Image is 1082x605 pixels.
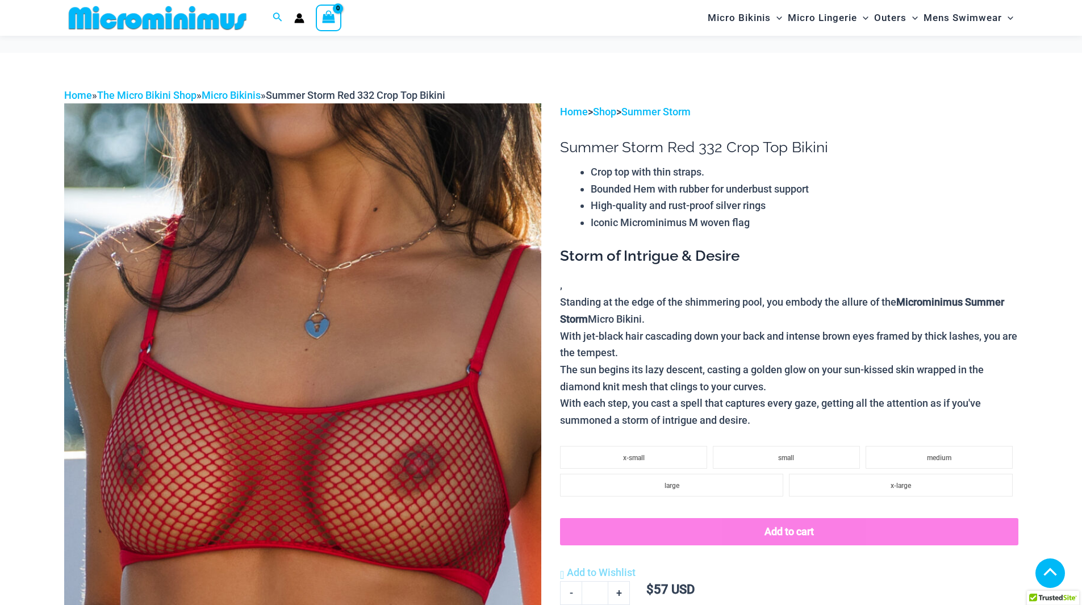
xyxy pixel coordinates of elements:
button: Add to cart [560,518,1018,545]
span: Micro Lingerie [788,3,857,32]
li: Bounded Hem with rubber for underbust support [591,181,1018,198]
p: Standing at the edge of the shimmering pool, you embody the allure of the Micro Bikini. With jet-... [560,294,1018,429]
p: > > [560,103,1018,120]
li: Iconic Microminimus M woven flag [591,214,1018,231]
a: + [608,581,630,605]
li: small [713,446,860,469]
span: large [665,482,679,490]
span: Menu Toggle [906,3,918,32]
span: Menu Toggle [857,3,868,32]
h3: Storm of Intrigue & Desire [560,247,1018,266]
span: x-small [623,454,645,462]
a: Mens SwimwearMenu ToggleMenu Toggle [921,3,1016,32]
span: » » » [64,89,445,101]
span: Menu Toggle [1002,3,1013,32]
b: Microminimus Summer Storm [560,296,1004,325]
span: x-large [891,482,911,490]
span: Menu Toggle [771,3,782,32]
bdi: 57 USD [646,582,695,596]
li: Crop top with thin straps. [591,164,1018,181]
a: View Shopping Cart, empty [316,5,342,31]
span: Micro Bikinis [708,3,771,32]
a: Home [560,106,588,118]
a: Home [64,89,92,101]
a: Summer Storm [621,106,691,118]
a: OutersMenu ToggleMenu Toggle [871,3,921,32]
li: High-quality and rust-proof silver rings [591,197,1018,214]
a: Account icon link [294,13,304,23]
h1: Summer Storm Red 332 Crop Top Bikini [560,139,1018,156]
span: medium [927,454,951,462]
span: Summer Storm Red 332 Crop Top Bikini [266,89,445,101]
span: Outers [874,3,906,32]
a: - [560,581,582,605]
img: MM SHOP LOGO FLAT [64,5,251,31]
nav: Site Navigation [703,2,1018,34]
span: Add to Wishlist [567,566,636,578]
span: $ [646,582,654,596]
a: Shop [593,106,616,118]
a: Micro Bikinis [202,89,261,101]
li: x-large [789,474,1012,496]
li: large [560,474,783,496]
input: Product quantity [582,581,608,605]
a: Micro BikinisMenu ToggleMenu Toggle [705,3,785,32]
a: Search icon link [273,11,283,25]
li: medium [866,446,1013,469]
li: x-small [560,446,707,469]
div: , [560,247,1018,429]
a: Micro LingerieMenu ToggleMenu Toggle [785,3,871,32]
a: Add to Wishlist [560,564,636,581]
span: small [778,454,794,462]
a: The Micro Bikini Shop [97,89,197,101]
span: Mens Swimwear [924,3,1002,32]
